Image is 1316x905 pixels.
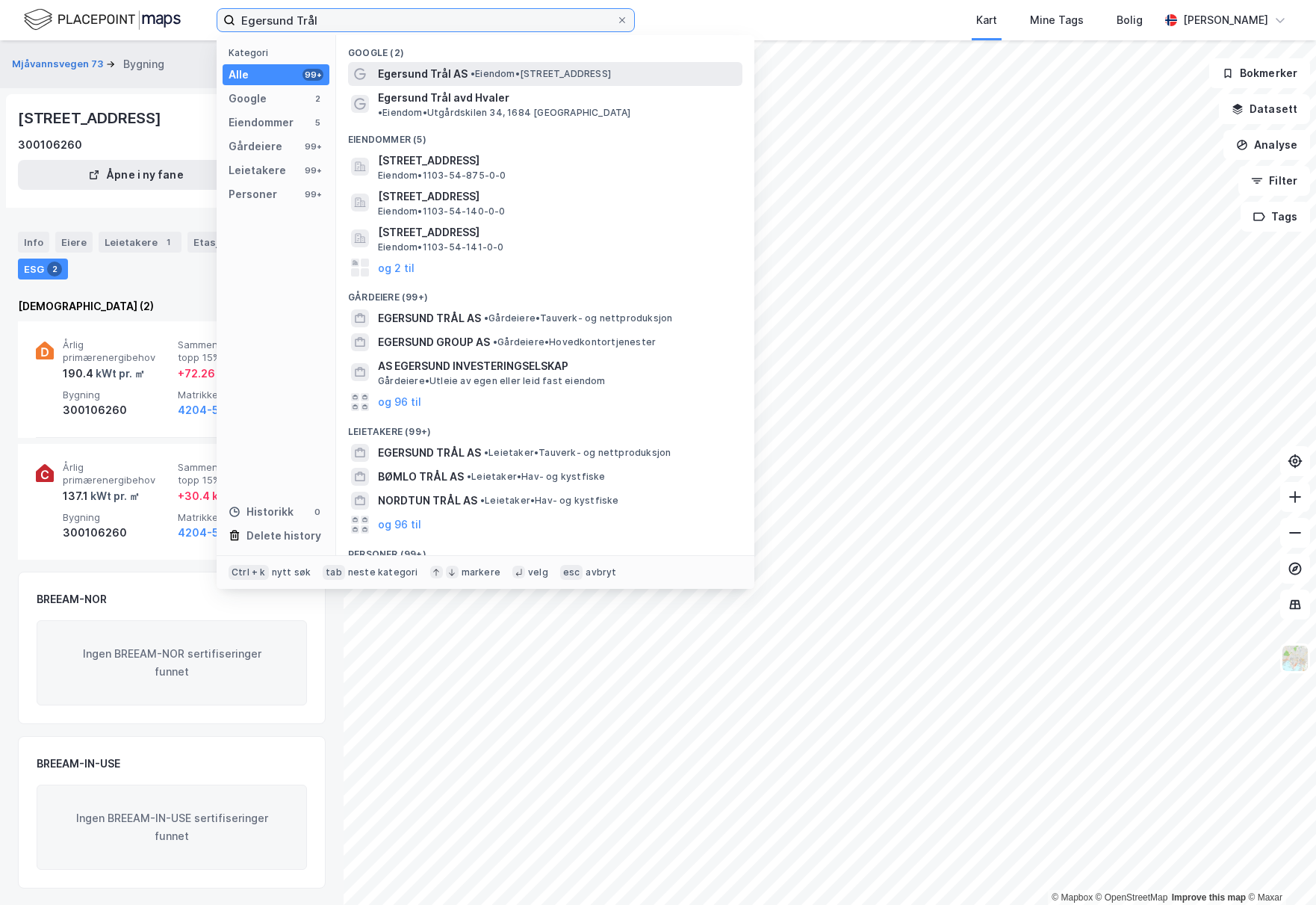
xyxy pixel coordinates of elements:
div: Info [18,232,49,253]
div: Kart [976,11,997,29]
button: og 2 til [378,259,415,277]
div: 5 [311,117,323,129]
div: + 30.4 kWt pr. ㎡ [178,487,261,505]
span: Leietaker • Hav- og kystfiske [467,471,606,483]
span: Egersund Trål avd Hvaler [378,89,509,107]
div: BREEAM-IN-USE [37,755,120,773]
span: Eiendom • Utgårdskilen 34, 1684 [GEOGRAPHIC_DATA] [378,107,631,119]
div: Eiere [55,232,93,253]
span: Egersund Trål AS [378,65,468,83]
div: 0 [311,506,323,518]
div: Alle [229,66,249,84]
span: Bygning [63,389,172,401]
button: Mjåvannsvegen 73 [12,57,106,72]
button: Tags [1241,202,1310,232]
img: logo.f888ab2527a4732fd821a326f86c7f29.svg [24,7,181,33]
span: • [378,107,382,118]
span: Bygning [63,511,172,524]
div: neste kategori [348,566,418,578]
div: Leietakere (99+) [336,414,754,441]
span: [STREET_ADDRESS] [378,223,736,241]
div: [PERSON_NAME] [1183,11,1268,29]
span: • [484,447,488,458]
div: 99+ [302,140,323,152]
div: Google [229,90,267,108]
div: tab [323,565,345,580]
div: 137.1 [63,487,140,505]
span: AS EGERSUND INVESTERINGSELSKAP [378,357,736,375]
span: Matrikkel [178,511,287,524]
div: Gårdeiere (99+) [336,279,754,306]
div: Delete history [246,527,321,545]
div: Leietakere [99,232,181,253]
div: [DEMOGRAPHIC_DATA] (2) [18,297,326,315]
div: Google (2) [336,35,754,62]
span: • [471,68,475,79]
div: BREEAM-NOR [37,590,107,608]
div: Ingen BREEAM-IN-USE sertifiseringer funnet [37,785,307,870]
span: EGERSUND GROUP AS [378,333,490,351]
div: Mine Tags [1030,11,1084,29]
div: Etasjer og enheter [193,235,285,249]
div: Bolig [1117,11,1143,29]
span: Gårdeiere • Hovedkontortjenester [493,336,656,348]
div: Eiendommer (5) [336,122,754,149]
div: 2 [47,262,62,277]
span: Eiendom • 1103-54-875-0-0 [378,170,506,182]
div: Personer (99+) [336,537,754,563]
div: Historikk [229,503,294,521]
div: [STREET_ADDRESS] [18,106,164,130]
span: EGERSUND TRÅL AS [378,444,481,462]
button: Filter [1238,166,1310,196]
div: 99+ [302,69,323,81]
div: velg [528,566,548,578]
div: 1 [161,235,176,250]
a: OpenStreetMap [1096,892,1168,903]
button: Datasett [1219,94,1310,124]
input: Søk på adresse, matrikkel, gårdeiere, leietakere eller personer [235,9,616,31]
span: Årlig primærenergibehov [63,461,172,487]
div: kWt pr. ㎡ [88,487,140,505]
div: 99+ [302,188,323,200]
button: 4204-575-427-0-0 [178,524,284,542]
div: nytt søk [272,566,311,578]
button: og 96 til [378,516,421,534]
iframe: Chat Widget [1241,833,1316,905]
span: [STREET_ADDRESS] [378,152,736,170]
span: Gårdeiere • Utleie av egen eller leid fast eiendom [378,375,606,387]
span: Eiendom • 1103-54-141-0-0 [378,241,504,253]
div: Bygning [123,55,164,73]
span: Sammenlignet med topp 15% [178,339,287,365]
span: BØMLO TRÅL AS [378,468,464,486]
div: kWt pr. ㎡ [93,365,145,383]
div: 300106260 [18,136,82,154]
span: Gårdeiere • Tauverk- og nettproduksjon [484,312,672,324]
span: Matrikkel [178,389,287,401]
span: EGERSUND TRÅL AS [378,309,481,327]
span: Eiendom • 1103-54-140-0-0 [378,206,506,217]
span: Leietaker • Hav- og kystfiske [480,495,619,507]
div: 99+ [302,164,323,176]
div: Gårdeiere [229,138,282,155]
div: Ctrl + k [229,565,269,580]
div: + 72.26 kWt pr. ㎡ [178,365,267,383]
img: Z [1281,644,1309,673]
button: Åpne i ny fane [18,160,254,190]
a: Improve this map [1172,892,1246,903]
span: Sammenlignet med topp 15% [178,461,287,487]
span: Leietaker • Tauverk- og nettproduksjon [484,447,671,459]
button: Bokmerker [1209,58,1310,88]
div: markere [462,566,500,578]
div: Ingen BREEAM-NOR sertifiseringer funnet [37,620,307,705]
div: Eiendommer [229,114,294,132]
span: • [484,312,488,324]
div: Kontrollprogram for chat [1241,833,1316,905]
a: Mapbox [1052,892,1093,903]
button: og 96 til [378,393,421,411]
div: esc [560,565,583,580]
div: 300106260 [63,524,172,542]
div: avbryt [586,566,616,578]
div: Kategori [229,47,329,58]
span: • [480,495,485,506]
span: Eiendom • [STREET_ADDRESS] [471,68,611,80]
